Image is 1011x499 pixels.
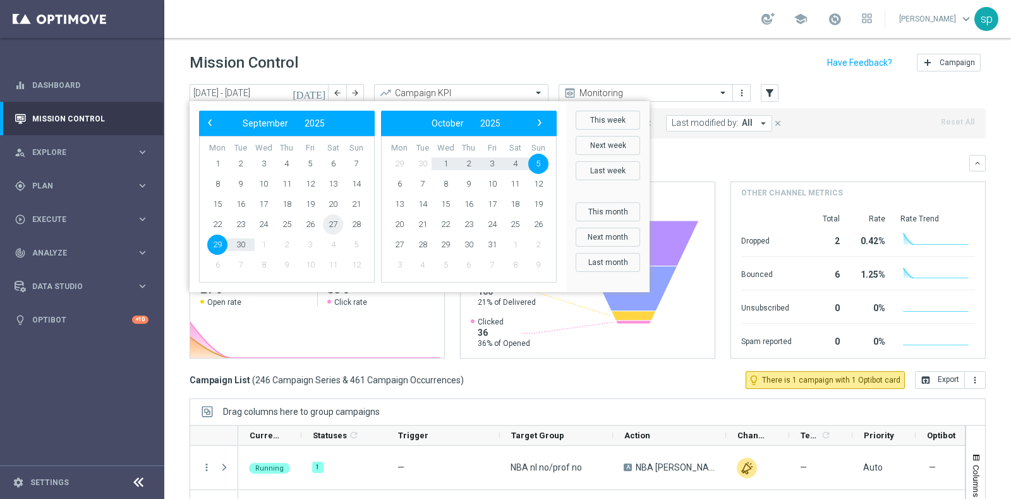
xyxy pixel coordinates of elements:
[136,180,148,192] i: keyboard_arrow_right
[576,253,640,272] button: Last month
[296,115,333,132] button: 2025
[413,194,433,214] span: 14
[14,80,149,90] div: equalizer Dashboard
[13,477,24,488] i: settings
[231,235,251,255] span: 30
[333,89,342,97] i: arrow_back
[252,374,255,386] span: (
[807,263,840,283] div: 6
[207,235,227,255] span: 29
[277,235,297,255] span: 2
[300,174,320,194] span: 12
[528,194,548,214] span: 19
[231,214,251,235] span: 23
[202,115,365,132] bs-datepicker-navigation-view: ​ ​ ​
[794,12,808,26] span: school
[528,174,548,194] span: 12
[576,136,640,155] button: Next week
[346,174,366,194] span: 14
[974,7,998,31] div: sp
[435,154,456,174] span: 1
[389,235,409,255] span: 27
[576,111,640,130] button: This week
[576,161,640,180] button: Last week
[322,143,345,154] th: weekday
[32,283,136,290] span: Data Studio
[472,115,509,132] button: 2025
[291,84,329,103] button: [DATE]
[800,462,807,473] span: —
[741,330,792,350] div: Spam reported
[334,297,367,307] span: Click rate
[576,228,640,247] button: Next month
[827,58,892,67] input: Have Feedback?
[389,194,409,214] span: 13
[434,143,457,154] th: weekday
[14,181,149,191] button: gps_fixed Plan keyboard_arrow_right
[459,154,479,174] span: 2
[15,147,26,158] i: person_search
[223,407,380,417] span: Drag columns here to group campaigns
[505,194,525,214] span: 18
[397,462,404,472] span: —
[323,255,343,275] span: 11
[346,154,366,174] span: 7
[528,154,548,174] span: 5
[761,84,778,102] button: filter_alt
[461,374,464,386] span: )
[190,54,298,72] h1: Mission Control
[505,255,525,275] span: 8
[505,174,525,194] span: 11
[482,154,502,174] span: 3
[389,174,409,194] span: 6
[413,235,433,255] span: 28
[300,235,320,255] span: 3
[398,431,428,440] span: Trigger
[32,216,136,223] span: Execute
[15,68,148,102] div: Dashboard
[32,68,148,102] a: Dashboard
[300,214,320,235] span: 26
[323,154,343,174] span: 6
[207,214,227,235] span: 22
[435,255,456,275] span: 5
[312,462,324,473] div: 1
[505,154,525,174] span: 4
[900,214,975,224] div: Rate Trend
[478,327,530,338] span: 36
[742,118,753,128] span: All
[741,263,792,283] div: Bounced
[323,194,343,214] span: 20
[737,458,757,478] div: Other
[300,194,320,214] span: 19
[14,147,149,157] button: person_search Explore keyboard_arrow_right
[819,428,831,442] span: Calculate column
[277,174,297,194] span: 11
[737,431,768,440] span: Channel
[965,371,986,389] button: more_vert
[384,115,547,132] bs-datepicker-navigation-view: ​ ​ ​
[250,431,280,440] span: Current Status
[511,431,564,440] span: Target Group
[201,462,212,473] button: more_vert
[253,154,274,174] span: 3
[482,194,502,214] span: 17
[915,371,965,389] button: open_in_browser Export
[457,143,481,154] th: weekday
[864,431,894,440] span: Priority
[772,116,784,130] button: close
[323,235,343,255] span: 4
[528,214,548,235] span: 26
[435,194,456,214] span: 15
[413,214,433,235] span: 21
[223,407,380,417] div: Row Groups
[15,247,26,259] i: track_changes
[190,101,650,292] bs-daterangepicker-container: calendar
[389,154,409,174] span: 29
[207,194,227,214] span: 15
[970,375,980,385] i: more_vert
[898,9,974,28] a: [PERSON_NAME]keyboard_arrow_down
[482,235,502,255] span: 31
[504,143,527,154] th: weekday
